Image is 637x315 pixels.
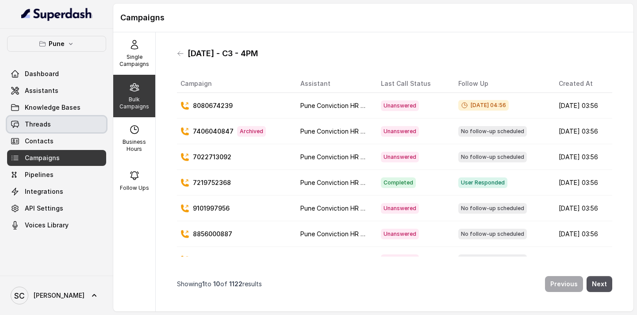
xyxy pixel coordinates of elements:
a: Dashboard [7,66,106,82]
img: light.svg [21,7,92,21]
span: No follow-up scheduled [458,152,527,162]
td: [DATE] 03:56 [552,144,612,170]
a: Integrations [7,184,106,200]
td: [DATE] 03:56 [552,170,612,196]
p: 9101997956 [193,204,230,213]
span: Pipelines [25,170,54,179]
span: Archived [237,126,266,137]
a: Pipelines [7,167,106,183]
span: No follow-up scheduled [458,203,527,214]
th: Created At [552,75,612,93]
a: Assistants [7,83,106,99]
span: Campaigns [25,154,60,162]
span: Pune Conviction HR Outbound Assistant [300,127,420,135]
h1: [DATE] - C3 - 4PM [188,46,258,61]
p: Pune [49,38,65,49]
span: API Settings [25,204,63,213]
span: Pune Conviction HR Outbound Assistant [300,204,420,212]
p: Showing to of results [177,280,262,288]
p: 8856000887 [193,230,232,238]
p: 8080674239 [193,101,233,110]
a: [PERSON_NAME] [7,283,106,308]
span: [DATE] 04:56 [458,100,509,111]
span: Threads [25,120,51,129]
button: Next [587,276,612,292]
span: Assistants [25,86,58,95]
th: Last Call Status [374,75,452,93]
span: Pune Conviction HR Outbound Assistant [300,230,420,238]
span: Unanswered [381,254,419,265]
td: [DATE] 03:56 [552,196,612,221]
span: Pune Conviction HR Outbound Assistant [300,153,420,161]
span: Voices Library [25,221,69,230]
span: User Responded [458,177,507,188]
span: Contacts [25,137,54,146]
p: Single Campaigns [117,54,152,68]
span: [PERSON_NAME] [34,291,84,300]
td: [DATE] 03:56 [552,119,612,144]
button: Previous [545,276,583,292]
span: Integrations [25,187,63,196]
span: Pune Conviction HR Outbound Assistant [300,102,420,109]
span: No follow-up scheduled [458,229,527,239]
p: Bulk Campaigns [117,96,152,110]
span: Unanswered [381,203,419,214]
text: SC [14,291,25,300]
p: 8788310202 [193,255,231,264]
td: [DATE] 03:56 [552,93,612,119]
span: Completed [381,177,416,188]
th: Assistant [293,75,374,93]
a: Threads [7,116,106,132]
td: [DATE] 03:56 [552,247,612,273]
span: Unanswered [381,152,419,162]
span: Dashboard [25,69,59,78]
p: Follow Ups [120,184,149,192]
span: Unanswered [381,100,419,111]
a: Contacts [7,133,106,149]
p: Business Hours [117,138,152,153]
span: Unanswered [381,229,419,239]
span: Unanswered [381,126,419,137]
span: Knowledge Bases [25,103,81,112]
th: Follow Up [451,75,552,93]
h1: Campaigns [120,11,626,25]
button: Pune [7,36,106,52]
span: Pune Conviction HR Outbound Assistant [300,256,420,263]
span: No follow-up scheduled [458,254,527,265]
span: Pune Conviction HR Outbound Assistant [300,179,420,186]
a: API Settings [7,200,106,216]
a: Knowledge Bases [7,100,106,115]
span: 10 [213,280,220,288]
a: Campaigns [7,150,106,166]
span: No follow-up scheduled [458,126,527,137]
p: 7406040847 [193,127,234,136]
p: 7219752368 [193,178,231,187]
th: Campaign [177,75,293,93]
span: 1122 [229,280,242,288]
a: Voices Library [7,217,106,233]
td: [DATE] 03:56 [552,221,612,247]
p: 7022713092 [193,153,231,161]
nav: Pagination [177,271,612,297]
span: 1 [202,280,205,288]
